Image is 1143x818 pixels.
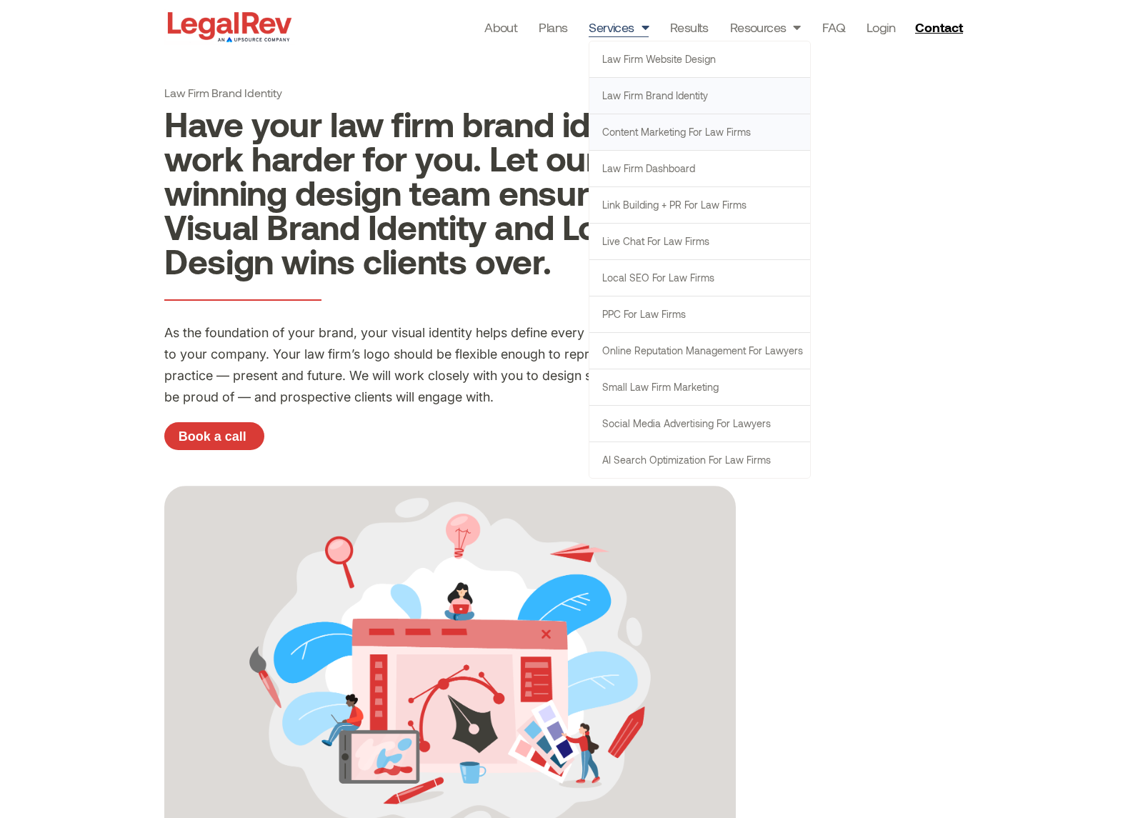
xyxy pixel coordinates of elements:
[164,86,736,99] h1: Law Firm Brand Identity
[164,322,736,408] p: As the foundation of your brand, your visual identity helps define every piece of creative relate...
[589,41,811,479] ul: Services
[179,430,246,443] span: Book a call
[484,17,895,37] nav: Menu
[909,16,972,39] a: Contact
[589,260,810,296] a: Local SEO for Law Firms
[589,333,810,369] a: Online Reputation Management for Lawyers
[589,17,649,37] a: Services
[730,17,801,37] a: Resources
[589,369,810,405] a: Small Law Firm Marketing
[589,442,810,478] a: AI Search Optimization for Law Firms
[484,17,517,37] a: About
[589,296,810,332] a: PPC for Law Firms
[670,17,709,37] a: Results
[539,17,567,37] a: Plans
[589,78,810,114] a: Law Firm Brand Identity
[822,17,845,37] a: FAQ
[164,106,736,278] h2: Have your law firm brand identity work harder for you. Let our award-winning design team ensure y...
[589,41,810,77] a: Law Firm Website Design
[589,224,810,259] a: Live Chat for Law Firms
[915,21,963,34] span: Contact
[589,114,810,150] a: Content Marketing for Law Firms
[589,151,810,186] a: Law Firm Dashboard
[164,422,264,451] a: Book a call
[867,17,895,37] a: Login
[589,406,810,442] a: Social Media Advertising for Lawyers
[589,187,810,223] a: Link Building + PR for Law Firms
